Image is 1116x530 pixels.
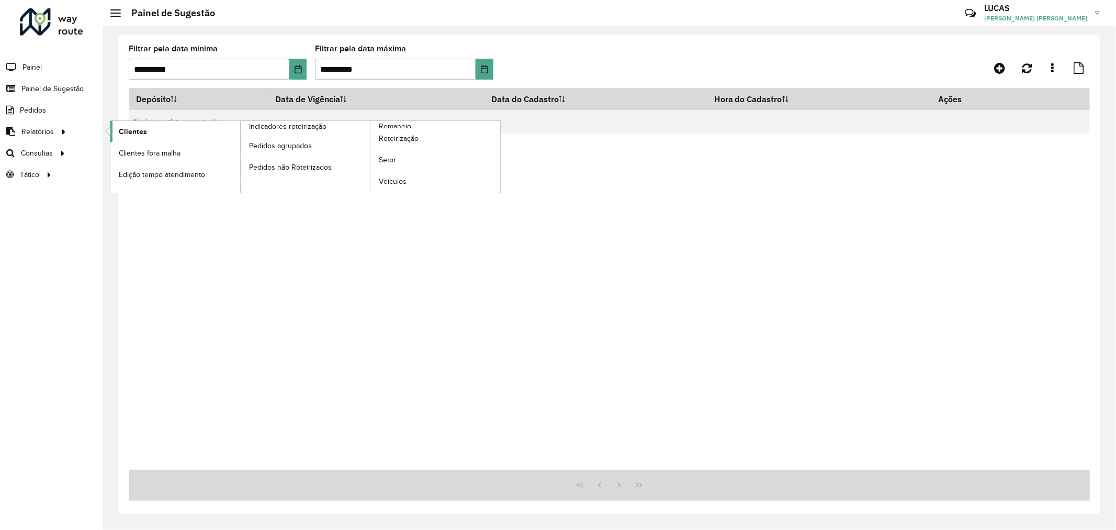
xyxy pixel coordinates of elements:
span: Setor [379,154,396,165]
th: Data do Cadastro [484,88,707,110]
label: Filtrar pela data máxima [315,42,406,55]
a: Romaneio [241,121,501,193]
span: Indicadores roteirização [249,121,326,132]
th: Hora do Cadastro [707,88,931,110]
span: Roteirização [379,133,419,144]
span: Edição tempo atendimento [119,169,205,180]
span: [PERSON_NAME] [PERSON_NAME] [984,14,1087,23]
a: Pedidos agrupados [241,135,370,156]
a: Clientes [110,121,240,142]
button: Choose Date [289,59,307,80]
span: Tático [20,169,39,180]
span: Painel de Sugestão [21,83,84,94]
a: Indicadores roteirização [110,121,370,193]
label: Filtrar pela data mínima [129,42,218,55]
span: Consultas [21,148,53,159]
th: Data de Vigência [268,88,484,110]
span: Painel [22,62,42,73]
a: Roteirização [370,128,500,149]
span: Pedidos [20,105,46,116]
h3: LUCAS [984,3,1087,13]
a: Setor [370,150,500,171]
span: Pedidos não Roteirizados [249,162,332,173]
h2: Painel de Sugestão [121,7,215,19]
a: Edição tempo atendimento [110,164,240,185]
td: Nenhum registro encontrado [129,110,1090,134]
a: Veículos [370,171,500,192]
span: Veículos [379,176,407,187]
th: Depósito [129,88,268,110]
span: Clientes fora malha [119,148,181,159]
th: Ações [931,88,994,110]
button: Choose Date [476,59,493,80]
span: Pedidos agrupados [249,140,312,151]
a: Clientes fora malha [110,142,240,163]
a: Contato Rápido [959,2,982,25]
span: Clientes [119,126,147,137]
span: Relatórios [21,126,54,137]
span: Romaneio [379,121,411,132]
a: Pedidos não Roteirizados [241,157,370,178]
